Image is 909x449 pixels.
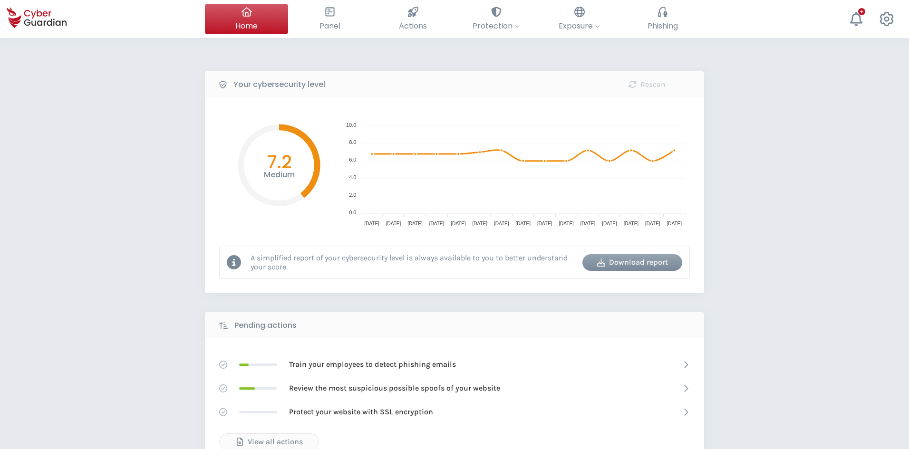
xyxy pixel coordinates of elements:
div: + [858,8,865,15]
button: Actions [371,4,454,34]
span: Exposure [559,20,600,32]
div: View all actions [227,436,311,448]
button: Panel [288,4,371,34]
tspan: 4.0 [349,174,356,180]
tspan: 2.0 [349,192,356,198]
tspan: [DATE] [429,221,445,226]
b: Your cybersecurity level [233,79,325,90]
button: Exposure [538,4,621,34]
tspan: [DATE] [473,221,488,226]
tspan: [DATE] [451,221,466,226]
p: Protect your website with SSL encryption [289,407,433,417]
tspan: 0.0 [349,210,356,215]
tspan: [DATE] [515,221,531,226]
span: Phishing [648,20,678,32]
p: Review the most suspicious possible spoofs of your website [289,383,500,393]
tspan: 10.0 [346,122,356,128]
button: Protection [454,4,538,34]
div: Rescan [604,79,690,90]
button: Phishing [621,4,704,34]
span: Home [235,20,258,32]
tspan: [DATE] [645,221,660,226]
tspan: [DATE] [667,221,682,226]
b: Pending actions [234,320,297,331]
button: Rescan [597,76,697,93]
span: Protection [473,20,520,32]
span: Actions [399,20,427,32]
tspan: [DATE] [602,221,617,226]
tspan: [DATE] [559,221,574,226]
p: A simplified report of your cybersecurity level is always available to you to better understand y... [251,253,575,271]
button: Download report [582,254,682,271]
span: Panel [319,20,340,32]
tspan: [DATE] [386,221,401,226]
button: Home [205,4,288,34]
div: Download report [590,257,675,268]
tspan: [DATE] [537,221,552,226]
p: Train your employees to detect phishing emails [289,359,456,370]
tspan: [DATE] [580,221,596,226]
tspan: 6.0 [349,157,356,162]
tspan: [DATE] [624,221,639,226]
tspan: [DATE] [494,221,509,226]
tspan: [DATE] [364,221,379,226]
tspan: 8.0 [349,139,356,145]
tspan: [DATE] [407,221,423,226]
